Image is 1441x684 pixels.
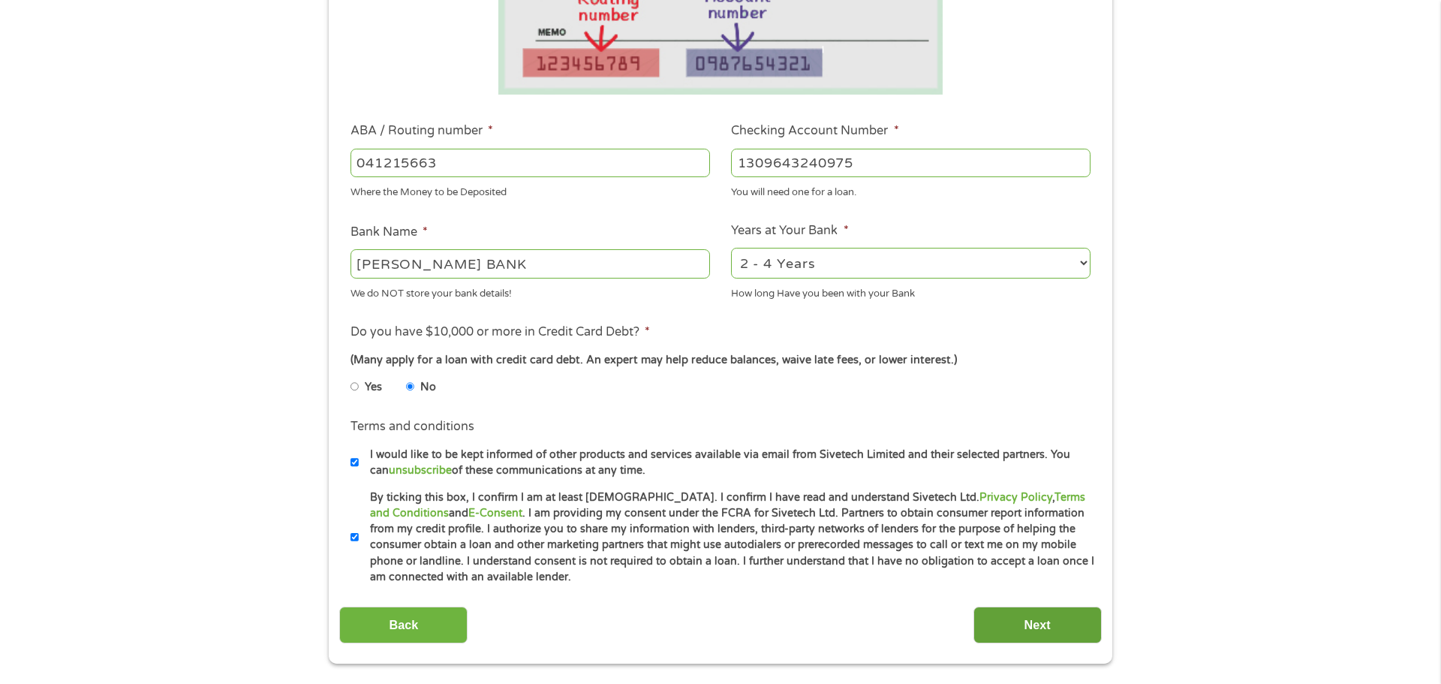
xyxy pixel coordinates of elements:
[350,352,1091,369] div: (Many apply for a loan with credit card debt. An expert may help reduce balances, waive late fees...
[370,491,1085,520] a: Terms and Conditions
[350,224,428,240] label: Bank Name
[468,507,522,520] a: E-Consent
[359,490,1095,586] label: By ticking this box, I confirm I am at least [DEMOGRAPHIC_DATA]. I confirm I have read and unders...
[389,464,452,477] a: unsubscribe
[350,419,474,435] label: Terms and conditions
[420,379,436,396] label: No
[731,223,848,239] label: Years at Your Bank
[350,123,493,139] label: ABA / Routing number
[359,447,1095,479] label: I would like to be kept informed of other products and services available via email from Sivetech...
[731,123,898,139] label: Checking Account Number
[350,281,710,301] div: We do NOT store your bank details!
[339,607,468,643] input: Back
[365,379,382,396] label: Yes
[350,324,650,340] label: Do you have $10,000 or more in Credit Card Debt?
[973,607,1102,643] input: Next
[979,491,1052,504] a: Privacy Policy
[350,149,710,177] input: 263177916
[350,180,710,200] div: Where the Money to be Deposited
[731,281,1091,301] div: How long Have you been with your Bank
[731,180,1091,200] div: You will need one for a loan.
[731,149,1091,177] input: 345634636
